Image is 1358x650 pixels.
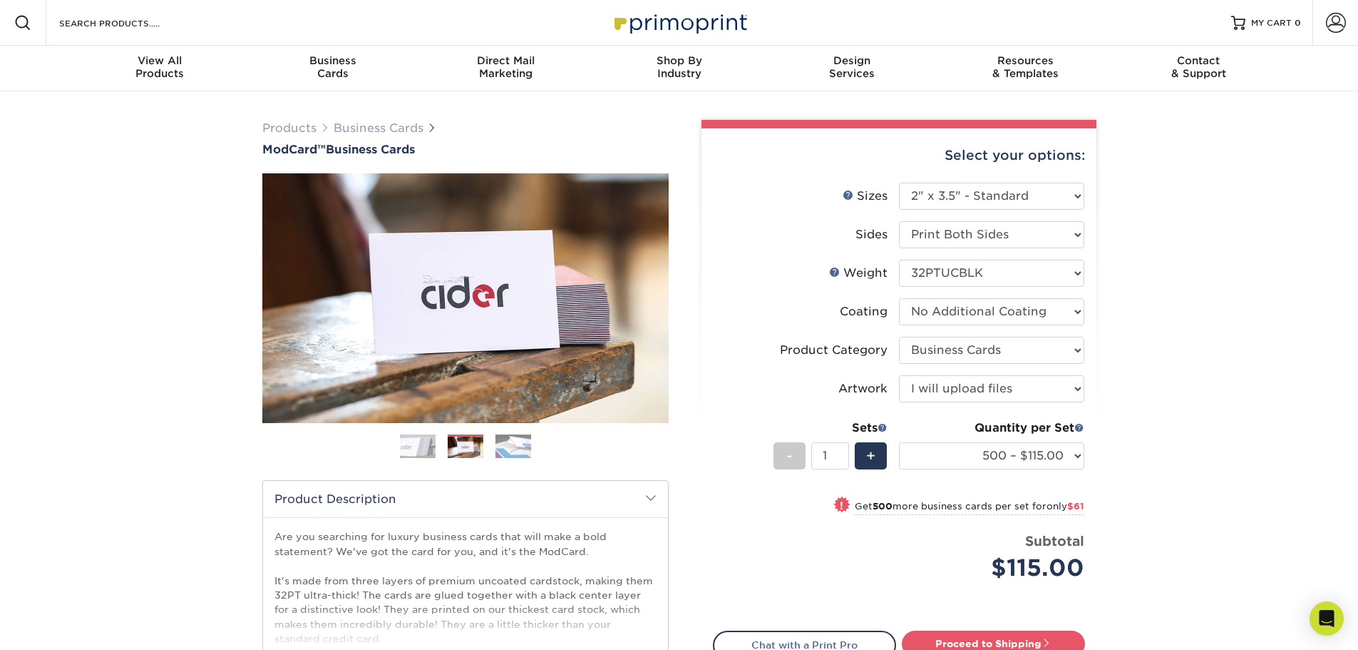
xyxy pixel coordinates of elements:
a: Products [262,121,317,135]
img: Business Cards 02 [448,437,483,459]
a: Resources& Templates [939,46,1112,91]
div: & Support [1112,54,1285,80]
div: Artwork [838,380,888,397]
div: Sizes [843,188,888,205]
a: View AllProducts [73,46,247,91]
a: DesignServices [766,46,939,91]
span: $61 [1067,501,1084,512]
div: Marketing [419,54,592,80]
span: View All [73,54,247,67]
div: Open Intercom Messenger [1310,601,1344,636]
span: Design [766,54,939,67]
a: Business Cards [334,121,423,135]
img: Business Cards 03 [495,434,531,459]
span: Business [246,54,419,67]
div: Sides [855,226,888,243]
h1: Business Cards [262,143,669,156]
div: Industry [592,54,766,80]
a: BusinessCards [246,46,419,91]
a: Contact& Support [1112,46,1285,91]
strong: Subtotal [1025,533,1084,549]
div: Product Category [780,342,888,359]
span: ! [840,498,843,513]
div: Weight [829,265,888,282]
div: Coating [840,303,888,320]
h2: Product Description [263,481,668,517]
strong: 500 [873,501,893,512]
div: Quantity per Set [899,420,1084,437]
div: Sets [773,420,888,437]
span: ModCard™ [262,143,326,156]
span: Shop By [592,54,766,67]
img: ModCard™ 02 [262,173,669,423]
a: Direct MailMarketing [419,46,592,91]
input: SEARCH PRODUCTS..... [58,14,197,31]
span: MY CART [1251,17,1292,29]
span: Resources [939,54,1112,67]
div: & Templates [939,54,1112,80]
img: Primoprint [608,7,751,38]
div: $115.00 [910,551,1084,585]
div: Select your options: [713,128,1085,183]
a: Shop ByIndustry [592,46,766,91]
div: Cards [246,54,419,80]
span: Direct Mail [419,54,592,67]
span: only [1046,501,1084,512]
span: + [866,445,875,467]
div: Products [73,54,247,80]
div: Services [766,54,939,80]
a: ModCard™Business Cards [262,143,669,156]
img: Business Cards 01 [400,429,436,464]
span: 0 [1295,18,1301,28]
span: - [786,445,793,467]
small: Get more business cards per set for [855,501,1084,515]
span: Contact [1112,54,1285,67]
